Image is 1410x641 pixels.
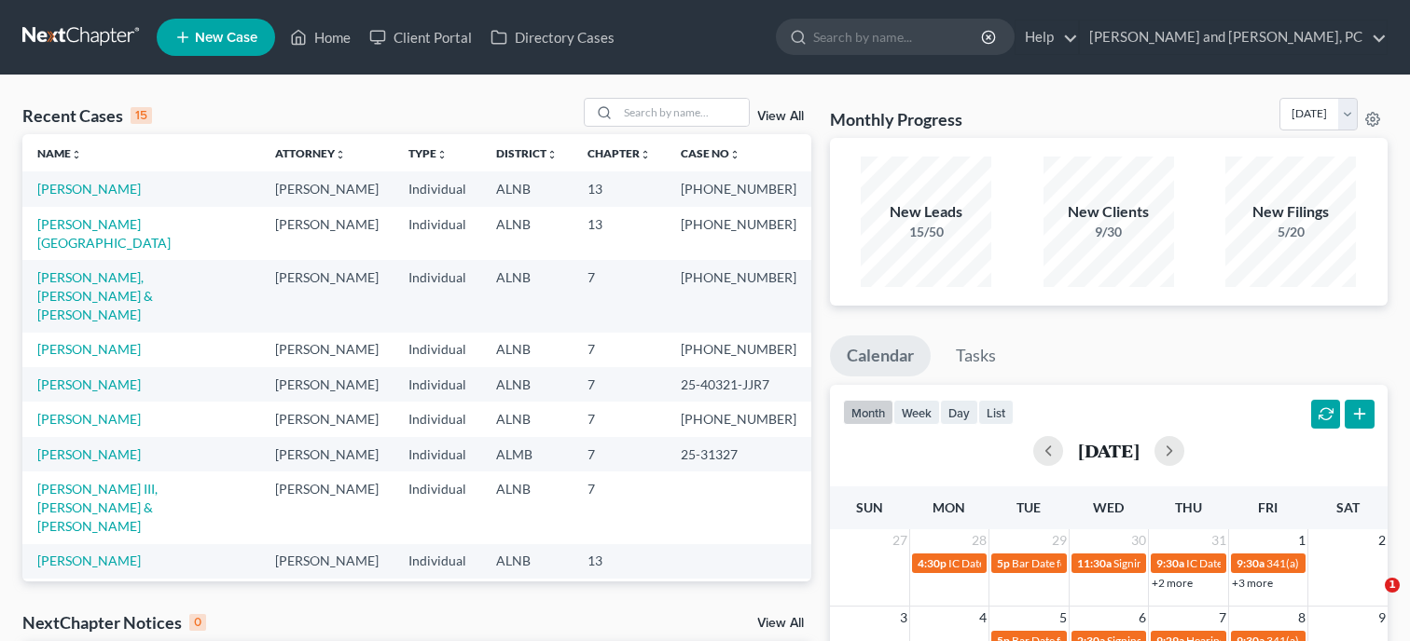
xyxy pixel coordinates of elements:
button: day [940,400,978,425]
td: [PERSON_NAME] [260,171,394,206]
a: Chapterunfold_more [587,146,651,160]
td: 7 [573,579,666,613]
span: Sun [856,499,883,515]
td: Individual [394,207,481,260]
td: Individual [394,171,481,206]
td: ALMB [481,437,573,471]
a: [PERSON_NAME] III, [PERSON_NAME] & [PERSON_NAME] [37,481,158,534]
a: [PERSON_NAME] [37,181,141,197]
span: 4:30p [918,556,947,570]
td: 25-31327 [666,437,811,471]
td: 7 [573,333,666,367]
td: ALNB [481,207,573,260]
a: [PERSON_NAME][GEOGRAPHIC_DATA] [37,216,171,251]
button: month [843,400,893,425]
h2: [DATE] [1078,441,1140,460]
td: [PERSON_NAME] [260,207,394,260]
td: [PHONE_NUMBER] [666,333,811,367]
td: [PHONE_NUMBER] [666,207,811,260]
span: Signing Date for [PERSON_NAME] [1113,556,1280,570]
span: 4 [977,607,988,629]
td: Individual [394,402,481,436]
span: 1 [1296,529,1307,552]
a: Tasks [939,335,1013,376]
a: Nameunfold_more [37,146,82,160]
td: ALNB [481,402,573,436]
td: [PERSON_NAME] [260,260,394,332]
td: 13 [573,207,666,260]
td: 7 [573,260,666,332]
td: Individual [394,367,481,402]
td: [PHONE_NUMBER] [666,171,811,206]
span: 2 [1376,529,1388,552]
a: Client Portal [360,20,481,54]
i: unfold_more [729,149,740,160]
span: 9:30a [1237,556,1265,570]
div: 5/20 [1225,223,1356,241]
td: [PHONE_NUMBER] [666,402,811,436]
td: ALNB [481,579,573,613]
a: Home [281,20,360,54]
span: Fri [1258,499,1278,515]
a: Calendar [830,335,931,376]
div: 15/50 [861,223,991,241]
td: Individual [394,471,481,543]
div: 0 [189,614,206,631]
td: Individual [394,437,481,471]
td: 13 [573,171,666,206]
td: [PERSON_NAME] [260,544,394,579]
td: ALNB [481,260,573,332]
a: +3 more [1232,576,1273,590]
span: 5 [1057,607,1069,629]
span: New Case [195,31,257,45]
a: Typeunfold_more [408,146,448,160]
span: Sat [1336,499,1360,515]
td: ALNB [481,333,573,367]
td: ALNB [481,171,573,206]
a: Districtunfold_more [496,146,558,160]
span: Thu [1175,499,1202,515]
span: 3 [898,607,909,629]
td: [PERSON_NAME] [260,579,394,613]
div: New Leads [861,201,991,223]
a: +2 more [1152,576,1193,590]
a: Attorneyunfold_more [275,146,346,160]
span: 1 [1385,578,1400,593]
div: New Filings [1225,201,1356,223]
a: View All [757,617,804,630]
td: [PERSON_NAME] [260,402,394,436]
td: 13 [573,544,666,579]
a: Case Nounfold_more [681,146,740,160]
div: Recent Cases [22,104,152,127]
span: 9:30a [1156,556,1184,570]
i: unfold_more [436,149,448,160]
td: ALNB [481,544,573,579]
h3: Monthly Progress [830,108,962,130]
div: New Clients [1044,201,1174,223]
td: [PHONE_NUMBER] [666,579,811,613]
i: unfold_more [335,149,346,160]
span: Tue [1016,499,1041,515]
a: Help [1016,20,1078,54]
div: 15 [131,107,152,124]
a: [PERSON_NAME] [37,446,141,462]
td: ALNB [481,471,573,543]
td: Individual [394,260,481,332]
a: [PERSON_NAME] [37,552,141,568]
span: 27 [891,529,909,552]
input: Search by name... [813,20,984,54]
a: [PERSON_NAME], [PERSON_NAME] & [PERSON_NAME] [37,269,153,322]
span: 30 [1129,529,1148,552]
a: [PERSON_NAME] and [PERSON_NAME], PC [1080,20,1387,54]
a: [PERSON_NAME] [37,411,141,427]
span: 6 [1137,607,1148,629]
iframe: Intercom live chat [1347,578,1391,622]
td: [PERSON_NAME] [260,471,394,543]
a: Directory Cases [481,20,624,54]
span: 8 [1296,607,1307,629]
input: Search by name... [618,99,749,126]
td: 7 [573,437,666,471]
td: [PHONE_NUMBER] [666,260,811,332]
span: 29 [1050,529,1069,552]
a: [PERSON_NAME] [37,376,141,392]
